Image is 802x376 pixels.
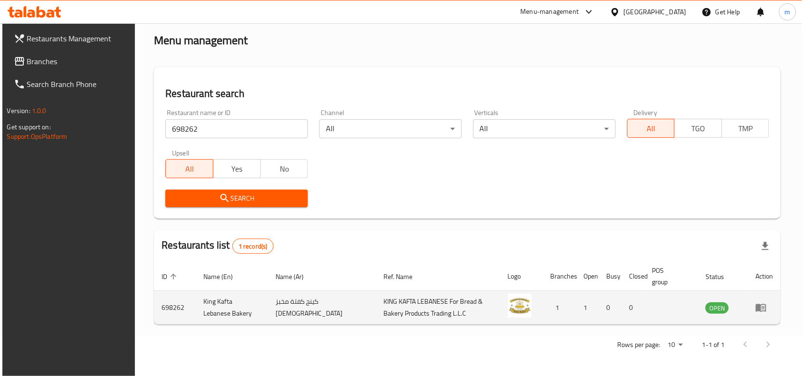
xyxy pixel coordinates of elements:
[754,235,777,258] div: Export file
[162,271,180,282] span: ID
[631,122,671,135] span: All
[165,119,308,138] input: Search for restaurant name or ID..
[265,162,305,176] span: No
[674,119,722,138] button: TGO
[508,294,532,318] img: King Kafta Lebanese Bakery
[664,338,687,352] div: Rows per page:
[165,190,308,207] button: Search
[706,303,729,314] span: OPEN
[383,271,425,282] span: Ref. Name
[785,7,791,17] span: m
[706,271,736,282] span: Status
[6,73,136,96] a: Search Branch Phone
[599,291,622,325] td: 0
[473,119,616,138] div: All
[624,7,687,17] div: [GEOGRAPHIC_DATA]
[165,159,213,178] button: All
[576,291,599,325] td: 1
[276,271,316,282] span: Name (Ar)
[599,262,622,291] th: Busy
[617,339,660,351] p: Rows per page:
[6,50,136,73] a: Branches
[213,159,261,178] button: Yes
[543,291,576,325] td: 1
[268,291,376,325] td: كينج كفتة مخبز [DEMOGRAPHIC_DATA]
[7,121,51,133] span: Get support on:
[726,122,766,135] span: TMP
[622,262,645,291] th: Closed
[722,119,770,138] button: TMP
[319,119,462,138] div: All
[27,33,129,44] span: Restaurants Management
[627,119,675,138] button: All
[702,339,725,351] p: 1-1 of 1
[233,242,273,251] span: 1 record(s)
[748,262,781,291] th: Action
[172,150,190,156] label: Upsell
[196,291,268,325] td: King Kafta Lebanese Bakery
[622,291,645,325] td: 0
[32,105,47,117] span: 1.0.0
[500,262,543,291] th: Logo
[27,56,129,67] span: Branches
[755,302,773,313] div: Menu
[154,262,781,325] table: enhanced table
[576,262,599,291] th: Open
[521,6,579,18] div: Menu-management
[162,238,273,254] h2: Restaurants list
[154,291,196,325] td: 698262
[173,193,300,204] span: Search
[217,162,257,176] span: Yes
[203,271,245,282] span: Name (En)
[7,105,30,117] span: Version:
[27,78,129,90] span: Search Branch Phone
[652,265,687,288] span: POS group
[7,130,67,143] a: Support.OpsPlatform
[6,27,136,50] a: Restaurants Management
[154,33,248,48] h2: Menu management
[165,87,769,101] h2: Restaurant search
[170,162,210,176] span: All
[260,159,308,178] button: No
[634,109,658,116] label: Delivery
[678,122,718,135] span: TGO
[706,302,729,314] div: OPEN
[376,291,500,325] td: KING KAFTA LEBANESE For Bread & Bakery Products Trading L.L.C
[543,262,576,291] th: Branches
[232,239,274,254] div: Total records count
